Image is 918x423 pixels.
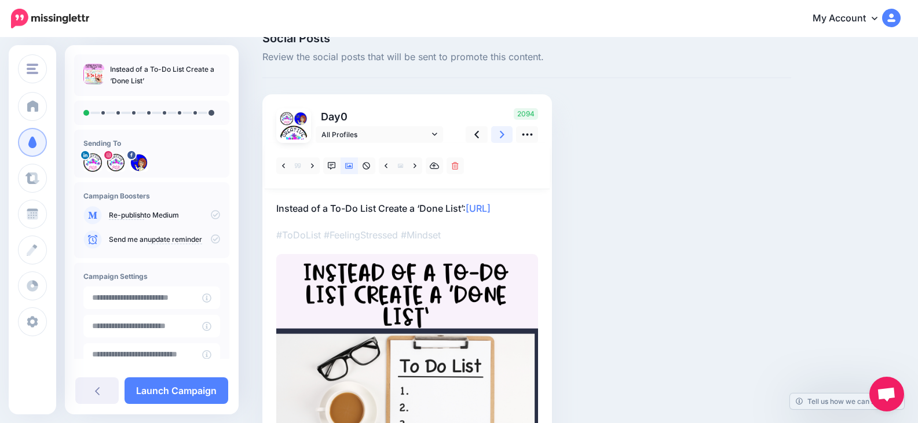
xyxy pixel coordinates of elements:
img: Missinglettr [11,9,89,28]
p: #ToDoList #FeelingStressed #Mindset [276,227,538,242]
span: Social Posts [262,32,791,44]
p: Send me an [109,234,220,245]
h4: Sending To [83,139,220,148]
div: Open chat [869,377,904,411]
img: 1648328251799-75016.png [83,153,102,172]
span: 2094 [514,108,538,120]
img: menu.png [27,64,38,74]
img: 271399060_512266736676214_6932740084696221592_n-bsa113597.jpg [280,112,294,126]
h4: Campaign Settings [83,272,220,281]
img: 168342374_104798005050928_8151891079946304445_n-bsa116951.png [130,153,148,172]
p: Instead of a To-Do List Create a ‘Done List’: [276,201,538,216]
h4: Campaign Boosters [83,192,220,200]
p: to Medium [109,210,220,220]
a: All Profiles [316,126,443,143]
img: 1648328251799-75016.png [280,126,308,153]
img: 271399060_512266736676214_6932740084696221592_n-bsa113597.jpg [107,153,125,172]
p: Instead of a To-Do List Create a ‘Done List’ [110,64,220,87]
a: My Account [801,5,901,33]
span: All Profiles [321,128,429,141]
p: Day [316,108,445,125]
span: Review the social posts that will be sent to promote this content. [262,50,791,65]
img: 3b7f90722628eecddde01e3f1ad50304_thumb.jpg [83,64,104,84]
a: [URL] [466,203,491,214]
a: Tell us how we can improve [790,393,904,409]
img: 168342374_104798005050928_8151891079946304445_n-bsa116951.png [294,112,308,126]
a: Re-publish [109,211,144,220]
a: update reminder [148,235,202,244]
span: 0 [341,111,348,123]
